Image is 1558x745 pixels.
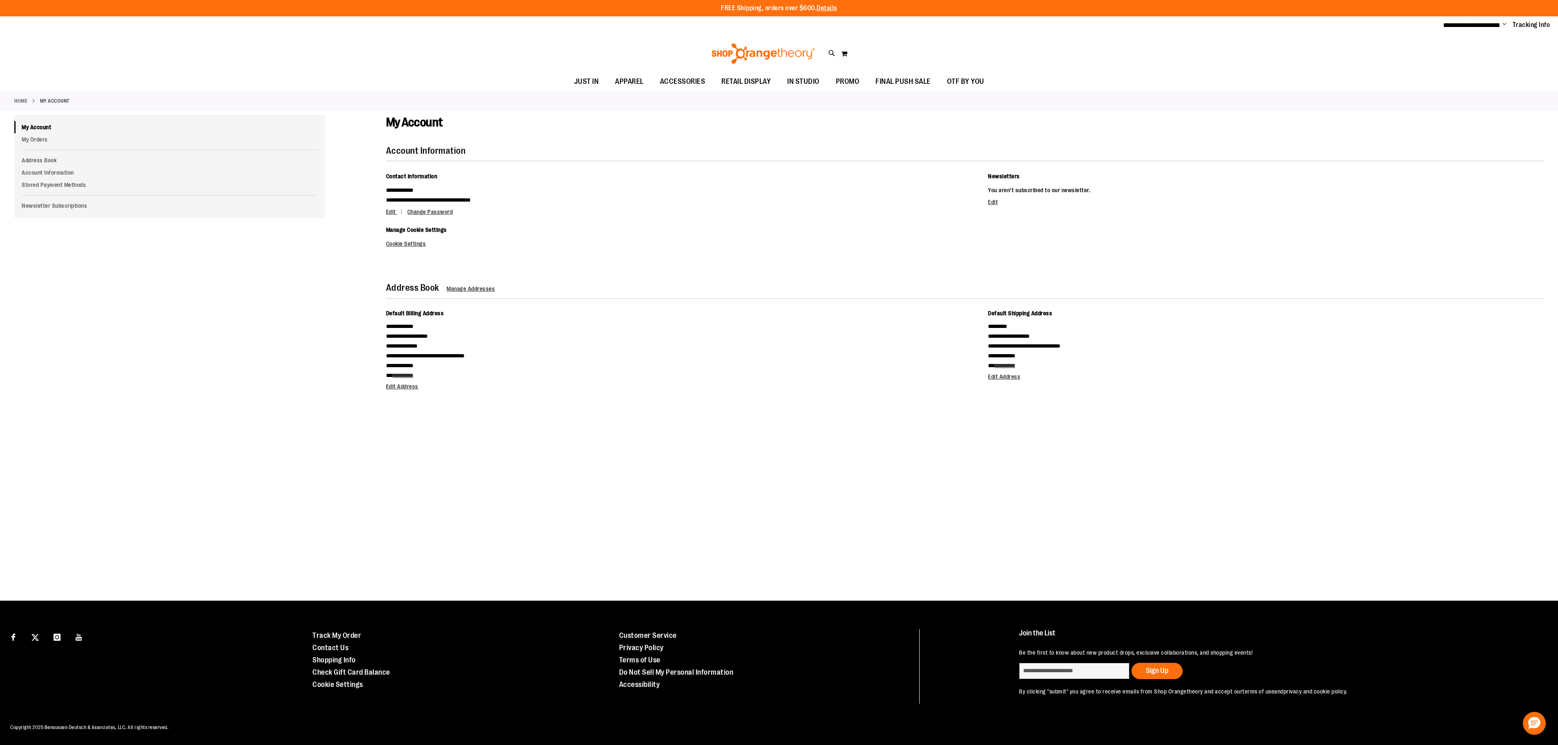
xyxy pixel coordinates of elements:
a: terms of use [1242,688,1274,695]
a: Tracking Info [1513,20,1550,29]
button: Account menu [1502,21,1506,29]
a: Accessibility [619,680,660,689]
a: privacy and cookie policy. [1284,688,1347,695]
a: FINAL PUSH SALE [867,72,939,91]
span: Manage Cookie Settings [386,227,447,233]
a: Visit our X page [28,629,43,644]
span: Sign Up [1146,666,1168,675]
button: Sign Up [1131,663,1183,679]
a: Edit Address [988,373,1020,380]
a: Visit our Instagram page [50,629,64,644]
a: My Orders [14,133,325,146]
a: Newsletter Subscriptions [14,200,325,212]
a: Terms of Use [619,656,660,664]
span: IN STUDIO [787,72,819,91]
p: You aren't subscribed to our newsletter. [988,185,1544,195]
span: Default Billing Address [386,310,444,316]
a: Home [14,97,27,105]
a: Track My Order [312,631,361,640]
input: enter email [1019,663,1129,679]
a: RETAIL DISPLAY [713,72,779,91]
a: Shopping Info [312,656,356,664]
span: FINAL PUSH SALE [876,72,931,91]
h4: Join the List [1019,629,1526,644]
strong: Address Book [386,283,439,293]
a: OTF BY YOU [939,72,992,91]
a: My Account [14,121,325,133]
a: Manage Addresses [447,285,495,292]
a: Details [817,4,837,12]
a: Cookie Settings [312,680,363,689]
a: JUST IN [566,72,607,91]
a: Address Book [14,154,325,166]
span: Contact Information [386,173,438,180]
span: OTF BY YOU [947,72,984,91]
a: Stored Payment Methods [14,179,325,191]
a: Customer Service [619,631,677,640]
a: Account Information [14,166,325,179]
span: ACCESSORIES [660,72,705,91]
a: Privacy Policy [619,644,664,652]
a: Visit our Youtube page [72,629,86,644]
span: Newsletters [988,173,1020,180]
button: Hello, have a question? Let’s chat. [1523,712,1546,735]
span: Copyright 2025 Bensussen Deutsch & Associates, LLC. All rights reserved. [10,725,168,730]
strong: Account Information [386,146,466,156]
a: PROMO [828,72,868,91]
a: Edit [988,199,998,205]
a: IN STUDIO [779,72,828,91]
strong: My Account [40,97,70,105]
img: Shop Orangetheory [710,43,816,64]
p: Be the first to know about new product drops, exclusive collaborations, and shopping events! [1019,649,1526,657]
span: RETAIL DISPLAY [721,72,771,91]
a: Edit [386,209,406,215]
img: Twitter [31,634,39,641]
a: Contact Us [312,644,348,652]
a: APPAREL [607,72,652,91]
span: Edit [386,209,396,215]
a: Do Not Sell My Personal Information [619,668,734,676]
a: Check Gift Card Balance [312,668,390,676]
span: My Account [386,115,443,129]
p: FREE Shipping, orders over $600. [721,4,837,13]
p: By clicking "submit" you agree to receive emails from Shop Orangetheory and accept our and [1019,687,1526,696]
span: Default Shipping Address [988,310,1052,316]
a: Visit our Facebook page [6,629,20,644]
a: Change Password [407,209,453,215]
a: Cookie Settings [386,240,426,247]
a: ACCESSORIES [652,72,714,91]
span: PROMO [836,72,860,91]
a: Edit Address [386,383,418,390]
span: JUST IN [574,72,599,91]
span: APPAREL [615,72,644,91]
